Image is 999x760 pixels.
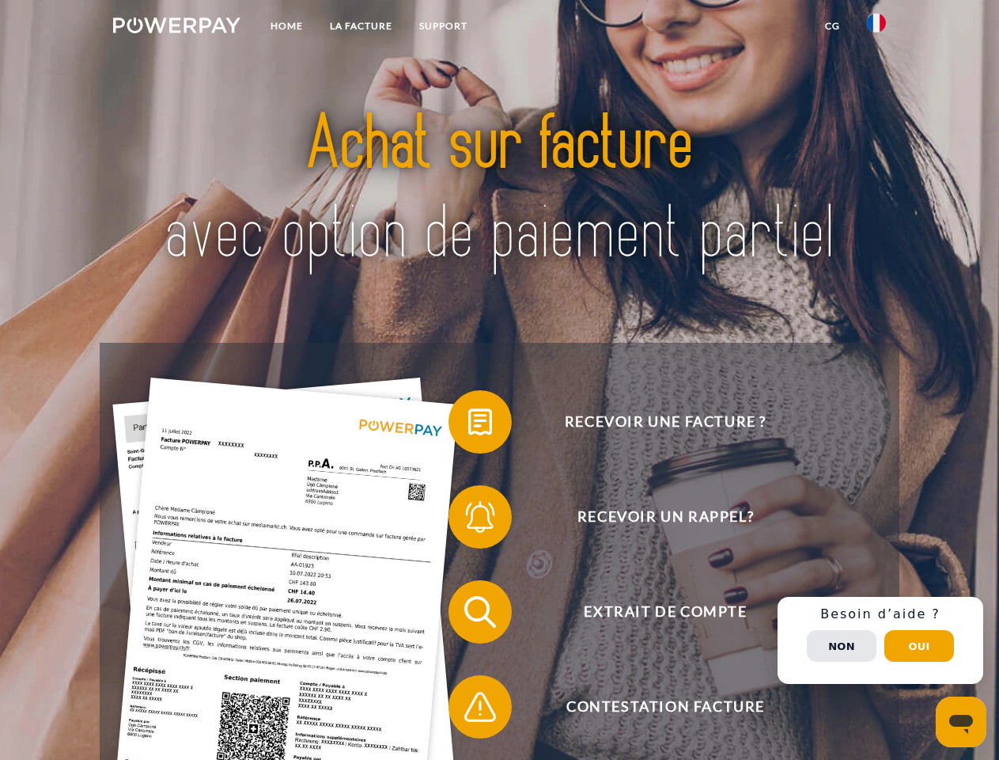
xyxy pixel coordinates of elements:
img: qb_bell.svg [460,497,500,537]
button: Extrait de compte [448,580,860,644]
a: CG [812,12,853,40]
img: qb_bill.svg [460,402,500,442]
div: Schnellhilfe [778,597,983,684]
a: Support [406,12,481,40]
span: Contestation Facture [471,675,859,739]
button: Contestation Facture [448,675,860,739]
iframe: Bouton de lancement de la fenêtre de messagerie [936,697,986,747]
span: Recevoir une facture ? [471,390,859,454]
a: Home [257,12,316,40]
img: title-powerpay_fr.svg [151,76,848,303]
span: Extrait de compte [471,580,859,644]
img: qb_warning.svg [460,687,500,727]
img: fr [867,13,886,32]
button: Recevoir un rappel? [448,485,860,549]
a: LA FACTURE [316,12,406,40]
img: logo-powerpay-white.svg [113,17,240,33]
button: Oui [884,630,954,662]
h3: Besoin d’aide ? [787,606,974,622]
img: qb_search.svg [460,592,500,632]
span: Recevoir un rappel? [471,485,859,549]
button: Non [807,630,876,662]
button: Recevoir une facture ? [448,390,860,454]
